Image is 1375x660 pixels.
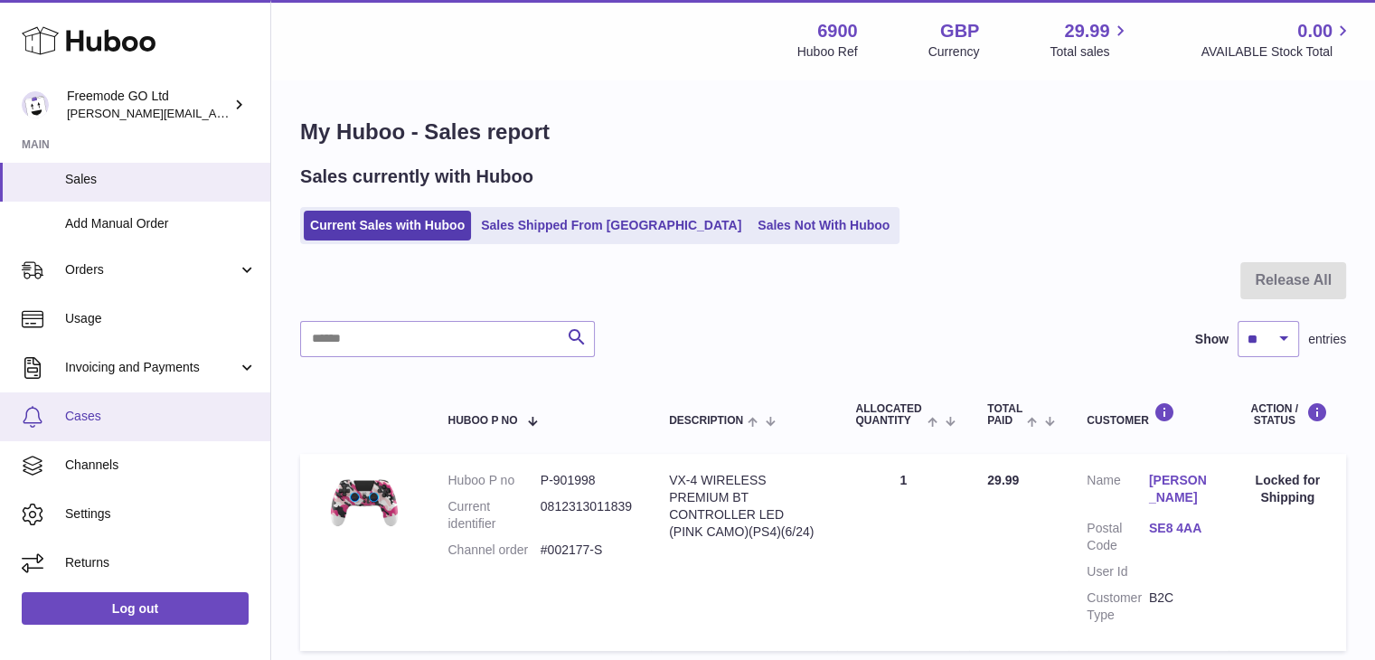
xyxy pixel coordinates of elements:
[1201,19,1353,61] a: 0.00 AVAILABLE Stock Total
[1087,472,1149,511] dt: Name
[1149,589,1211,624] dd: B2C
[65,215,257,232] span: Add Manual Order
[65,554,257,571] span: Returns
[837,454,969,650] td: 1
[940,19,979,43] strong: GBP
[304,211,471,240] a: Current Sales with Huboo
[1087,402,1210,427] div: Customer
[1087,563,1149,580] dt: User Id
[817,19,858,43] strong: 6900
[751,211,896,240] a: Sales Not With Huboo
[669,415,743,427] span: Description
[987,403,1022,427] span: Total paid
[1050,19,1130,61] a: 29.99 Total sales
[541,542,633,559] dd: #002177-S
[65,261,238,278] span: Orders
[541,472,633,489] dd: P-901998
[65,408,257,425] span: Cases
[300,118,1346,146] h1: My Huboo - Sales report
[65,359,238,376] span: Invoicing and Payments
[1087,589,1149,624] dt: Customer Type
[1247,402,1328,427] div: Action / Status
[928,43,980,61] div: Currency
[67,106,363,120] span: [PERSON_NAME][EMAIL_ADDRESS][DOMAIN_NAME]
[1149,472,1211,506] a: [PERSON_NAME]
[1247,472,1328,506] div: Locked for Shipping
[1297,19,1333,43] span: 0.00
[1308,331,1346,348] span: entries
[1064,19,1109,43] span: 29.99
[1087,520,1149,554] dt: Postal Code
[669,472,819,541] div: VX-4 WIRELESS PREMIUM BT CONTROLLER LED (PINK CAMO)(PS4)(6/24)
[447,498,540,533] dt: Current identifier
[65,310,257,327] span: Usage
[65,171,257,188] span: Sales
[855,403,922,427] span: ALLOCATED Quantity
[1195,331,1229,348] label: Show
[475,211,748,240] a: Sales Shipped From [GEOGRAPHIC_DATA]
[987,473,1019,487] span: 29.99
[1149,520,1211,537] a: SE8 4AA
[300,165,533,189] h2: Sales currently with Huboo
[22,91,49,118] img: lenka.smikniarova@gioteck.com
[65,505,257,523] span: Settings
[541,498,633,533] dd: 0812313011839
[67,88,230,122] div: Freemode GO Ltd
[797,43,858,61] div: Huboo Ref
[1201,43,1353,61] span: AVAILABLE Stock Total
[447,472,540,489] dt: Huboo P no
[447,542,540,559] dt: Channel order
[318,472,409,540] img: 1700151303.png
[22,592,249,625] a: Log out
[447,415,517,427] span: Huboo P no
[65,457,257,474] span: Channels
[1050,43,1130,61] span: Total sales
